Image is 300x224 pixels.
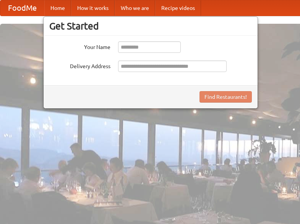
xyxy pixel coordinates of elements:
[0,0,44,16] a: FoodMe
[44,0,71,16] a: Home
[115,0,155,16] a: Who we are
[71,0,115,16] a: How it works
[49,41,110,51] label: Your Name
[199,91,252,103] button: Find Restaurants!
[155,0,201,16] a: Recipe videos
[49,20,252,32] h3: Get Started
[49,60,110,70] label: Delivery Address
